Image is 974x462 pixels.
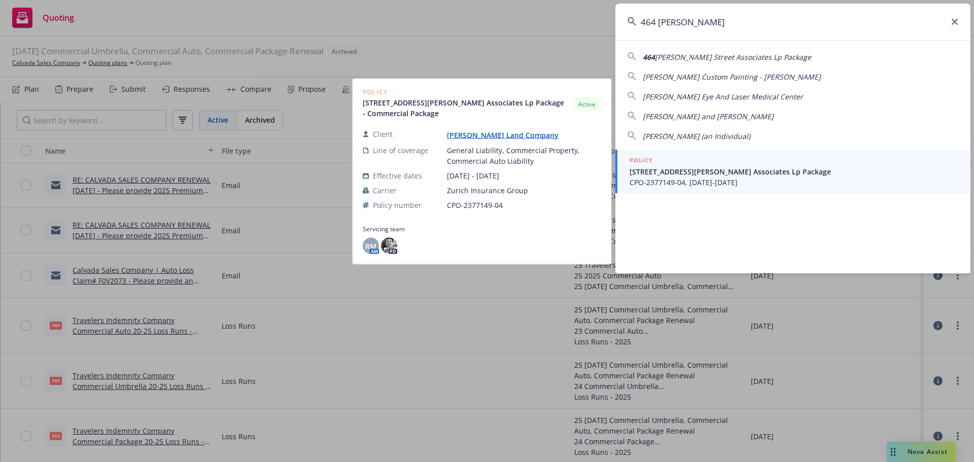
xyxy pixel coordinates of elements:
span: [PERSON_NAME] (an Individual) [643,131,750,141]
a: POLICY[STREET_ADDRESS][PERSON_NAME] Associates Lp PackageCPO-2377149-04, [DATE]-[DATE] [615,150,970,193]
span: [STREET_ADDRESS][PERSON_NAME] Associates Lp Package [630,166,958,177]
h5: POLICY [630,155,653,165]
span: CPO-2377149-04, [DATE]-[DATE] [630,177,958,188]
span: 464 [643,52,655,62]
span: [PERSON_NAME] Eye And Laser Medical Center [643,92,803,101]
span: [PERSON_NAME] Custom Painting - [PERSON_NAME] [643,72,821,82]
span: [PERSON_NAME] and [PERSON_NAME] [643,112,774,121]
input: Search... [615,4,970,40]
span: [PERSON_NAME] Street Associates Lp Package [655,52,811,62]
